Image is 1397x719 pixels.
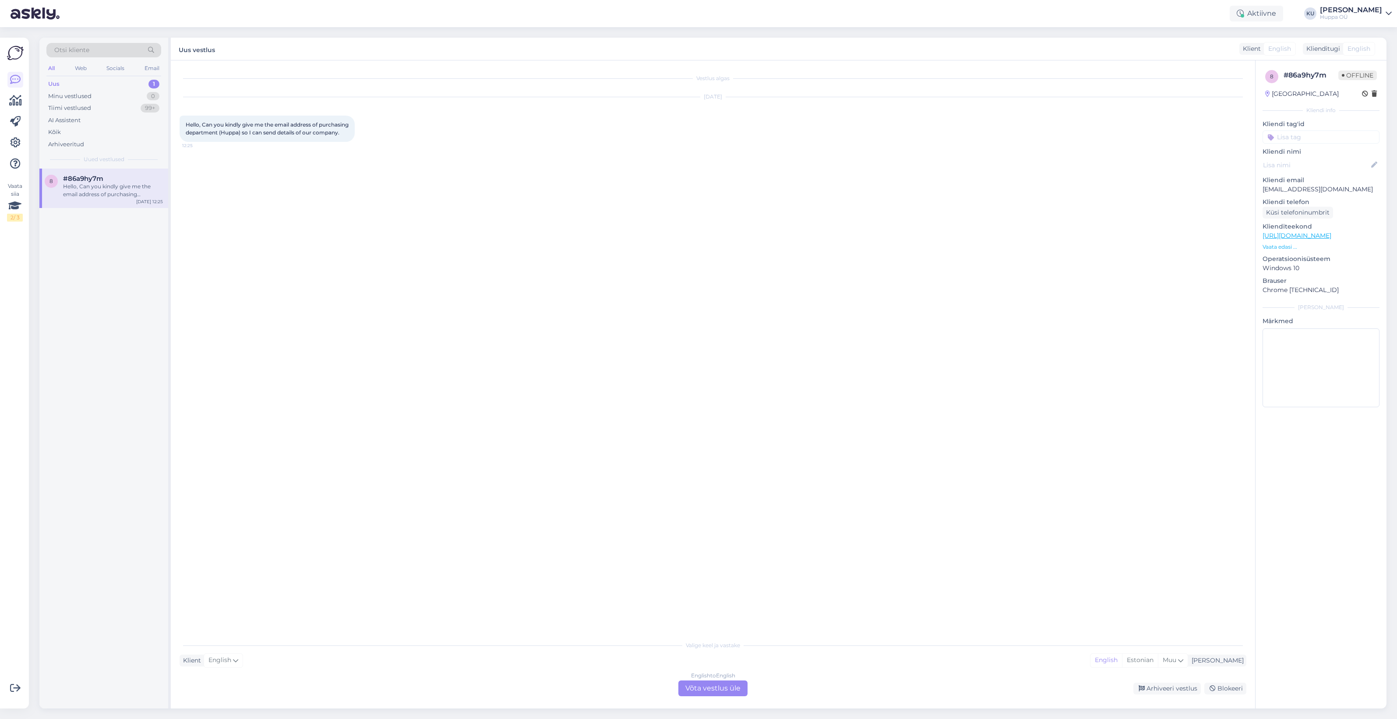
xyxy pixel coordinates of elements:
label: Uus vestlus [179,43,215,55]
span: Hello, Can you kindly give me the email address of purchasing department (Huppa) so I can send de... [186,121,350,136]
div: 1 [148,80,159,88]
p: Brauser [1263,276,1379,285]
div: Klient [180,656,201,665]
div: English [1090,654,1122,667]
div: Kõik [48,128,61,137]
div: Valige keel ja vastake [180,641,1246,649]
div: Aktiivne [1230,6,1283,21]
span: English [208,656,231,665]
div: Uus [48,80,60,88]
div: [DATE] 12:25 [136,198,163,205]
p: [EMAIL_ADDRESS][DOMAIN_NAME] [1263,185,1379,194]
div: Klient [1239,44,1261,53]
div: Estonian [1122,654,1158,667]
span: Muu [1163,656,1176,664]
span: 8 [49,178,53,184]
div: # 86a9hy7m [1284,70,1338,81]
div: KU [1304,7,1316,20]
div: Hello, Can you kindly give me the email address of purchasing department (Huppa) so I can send de... [63,183,163,198]
p: Windows 10 [1263,264,1379,273]
div: [GEOGRAPHIC_DATA] [1265,89,1339,99]
span: 8 [1270,73,1274,80]
span: Uued vestlused [84,155,124,163]
div: 99+ [141,104,159,113]
div: Arhiveeritud [48,140,84,149]
div: Kliendi info [1263,106,1379,114]
span: English [1268,44,1291,53]
div: Tiimi vestlused [48,104,91,113]
div: Võta vestlus üle [678,680,748,696]
span: Otsi kliente [54,46,89,55]
div: Vaata siia [7,182,23,222]
div: [PERSON_NAME] [1188,656,1244,665]
div: Vestlus algas [180,74,1246,82]
p: Klienditeekond [1263,222,1379,231]
div: English to English [691,672,735,680]
p: Kliendi telefon [1263,197,1379,207]
div: 0 [147,92,159,101]
p: Vaata edasi ... [1263,243,1379,251]
div: Küsi telefoninumbrit [1263,207,1333,219]
div: Minu vestlused [48,92,92,101]
a: [PERSON_NAME]Huppa OÜ [1320,7,1392,21]
div: Socials [105,63,126,74]
div: All [46,63,56,74]
p: Kliendi nimi [1263,147,1379,156]
p: Märkmed [1263,317,1379,326]
p: Kliendi tag'id [1263,120,1379,129]
div: Klienditugi [1303,44,1340,53]
div: Arhiveeri vestlus [1133,683,1201,694]
div: [PERSON_NAME] [1320,7,1382,14]
input: Lisa nimi [1263,160,1369,170]
div: [DATE] [180,93,1246,101]
a: [URL][DOMAIN_NAME] [1263,232,1331,240]
span: #86a9hy7m [63,175,103,183]
div: AI Assistent [48,116,81,125]
div: Blokeeri [1204,683,1246,694]
input: Lisa tag [1263,130,1379,144]
span: 12:25 [182,142,215,149]
span: Offline [1338,70,1377,80]
p: Operatsioonisüsteem [1263,254,1379,264]
div: Email [143,63,161,74]
span: English [1348,44,1370,53]
div: Huppa OÜ [1320,14,1382,21]
p: Kliendi email [1263,176,1379,185]
p: Chrome [TECHNICAL_ID] [1263,285,1379,295]
div: 2 / 3 [7,214,23,222]
div: Web [73,63,88,74]
img: Askly Logo [7,45,24,61]
div: [PERSON_NAME] [1263,303,1379,311]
